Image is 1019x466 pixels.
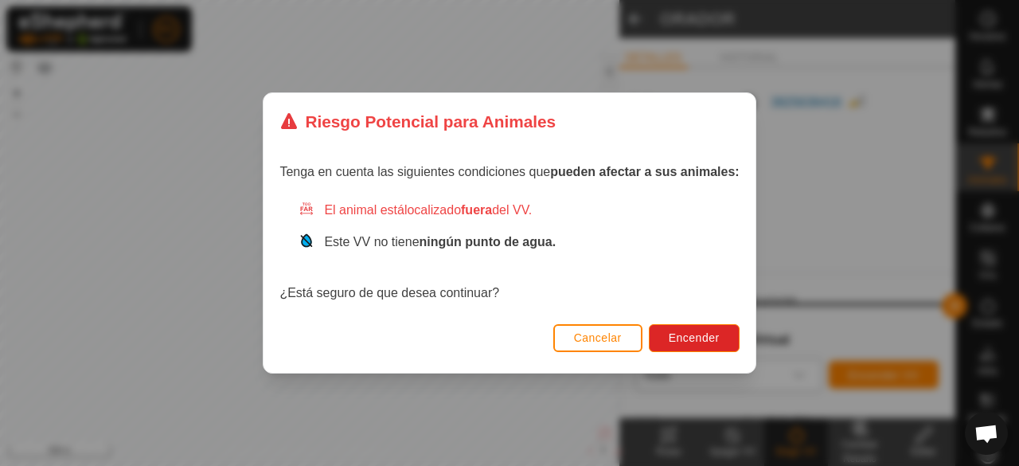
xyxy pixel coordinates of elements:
[649,324,740,352] button: Encender
[324,235,556,249] span: Este VV no tiene
[299,201,739,220] div: El animal está
[404,203,532,217] span: localizado del VV.
[965,412,1008,455] div: Chat abierto
[461,203,492,217] strong: fuera
[669,331,720,344] span: Encender
[420,235,556,249] strong: ningún punto de agua.
[279,201,739,303] div: ¿Está seguro de que desea continuar?
[279,165,739,178] span: Tenga en cuenta las siguientes condiciones que
[553,324,642,352] button: Cancelar
[574,331,622,344] span: Cancelar
[550,165,739,178] strong: pueden afectar a sus animales:
[279,109,556,134] div: Riesgo Potencial para Animales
